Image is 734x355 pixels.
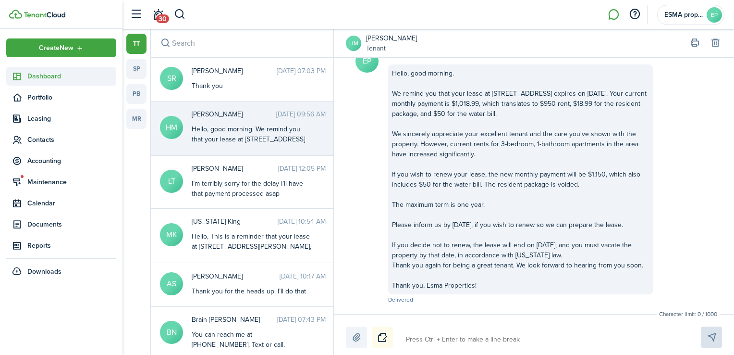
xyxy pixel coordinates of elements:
[151,29,333,57] input: search
[276,109,326,119] time: [DATE] 09:56 AM
[346,36,361,51] a: HM
[192,271,280,281] span: April Simms
[657,310,720,318] small: Character limit: 0 / 1000
[126,84,147,104] a: pb
[24,12,65,18] img: TenantCloud
[709,37,722,50] button: Delete
[27,219,116,229] span: Documents
[192,164,278,174] span: Lewis Torres
[366,33,417,43] a: [PERSON_NAME]
[27,92,116,102] span: Portfolio
[277,66,326,76] time: [DATE] 07:03 PM
[27,71,116,81] span: Dashboard
[277,315,326,325] time: [DATE] 07:43 PM
[160,223,183,246] avatar-text: MK
[27,241,116,251] span: Reports
[372,327,393,348] button: Notice
[192,286,312,296] div: Thank you for the heads up. I’ll do that
[6,38,116,57] button: Open menu
[126,34,147,54] a: tt
[156,14,169,23] span: 30
[192,66,277,76] span: Sean Rhoden
[278,164,326,174] time: [DATE] 12:05 PM
[27,177,116,187] span: Maintenance
[366,43,417,53] a: Tenant
[174,6,186,23] button: Search
[355,50,379,73] avatar-text: EP
[192,178,312,199] div: I’m terribly sorry for the delay I’ll have that payment processed asap
[126,109,147,129] a: mr
[149,2,167,27] a: Notifications
[192,216,278,227] span: Montana King
[388,295,413,304] span: Delivered
[664,12,703,18] span: ESMA properties llc
[160,321,183,344] avatar-text: BN
[192,81,312,91] div: Thank you
[159,37,172,50] button: Search
[160,116,183,139] avatar-text: HM
[160,170,183,193] avatar-text: LT
[388,64,653,294] div: Hello, good morning. We remind you that your lease at [STREET_ADDRESS] expires on [DATE]. Your cu...
[9,10,22,19] img: TenantCloud
[27,266,61,277] span: Downloads
[126,59,147,79] a: sp
[27,135,116,145] span: Contacts
[707,7,722,23] avatar-text: EP
[626,6,643,23] button: Open resource center
[27,156,116,166] span: Accounting
[688,37,701,50] button: Print
[160,272,183,295] avatar-text: AS
[280,271,326,281] time: [DATE] 10:17 AM
[160,67,183,90] avatar-text: SR
[27,114,116,124] span: Leasing
[192,109,276,119] span: Hector Mancebo Tejeda
[6,67,116,86] a: Dashboard
[127,5,145,24] button: Open sidebar
[192,330,312,350] div: You can reach me at [PHONE_NUMBER]. Text or call.
[39,45,73,51] span: Create New
[27,198,116,208] span: Calendar
[192,315,277,325] span: Brain Newman
[6,236,116,255] a: Reports
[278,216,326,227] time: [DATE] 10:54 AM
